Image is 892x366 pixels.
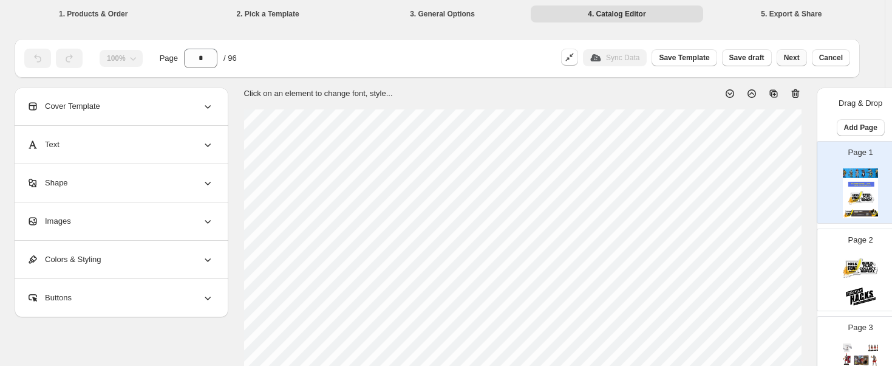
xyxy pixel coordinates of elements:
p: Page 3 [848,322,873,334]
span: Save Template [659,53,709,63]
img: cover page [843,168,878,218]
span: Cover Template [27,100,100,112]
span: Buttons [27,292,72,304]
img: cover page [843,256,878,306]
span: Next [784,53,800,63]
button: Cancel [812,49,850,66]
span: Page [160,52,178,64]
span: Add Page [844,123,877,133]
span: Save draft [729,53,764,63]
button: Add Page [837,119,885,136]
button: Save Template [652,49,717,66]
p: Page 2 [848,234,873,246]
span: Images [27,215,71,227]
p: Page 1 [848,147,873,159]
span: Text [27,139,60,151]
span: Colors & Styling [27,254,101,266]
span: Cancel [819,53,843,63]
p: Click on an element to change font, style... [244,88,393,100]
span: / 96 [223,52,237,64]
p: Drag & Drop [839,97,882,109]
button: Save draft [722,49,772,66]
button: Next [777,49,807,66]
span: Shape [27,177,68,189]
